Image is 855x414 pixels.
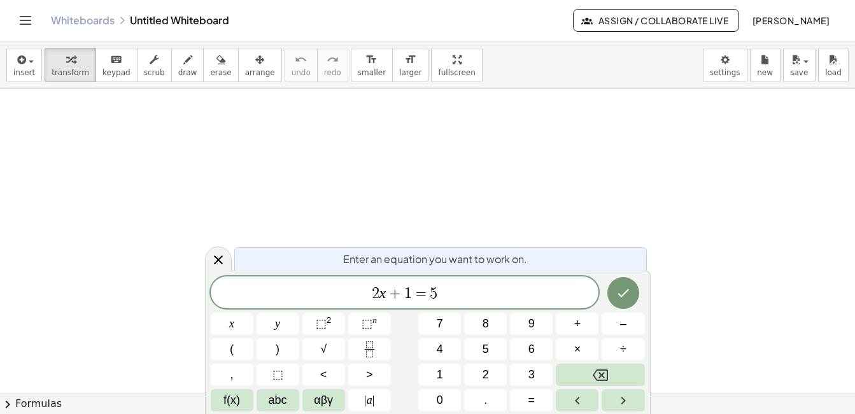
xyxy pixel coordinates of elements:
[620,315,626,332] span: –
[464,338,507,360] button: 5
[348,389,391,411] button: Absolute value
[703,48,747,82] button: settings
[223,392,240,409] span: f(x)
[790,68,808,77] span: save
[362,317,372,330] span: ⬚
[365,52,378,68] i: format_size
[102,68,131,77] span: keypad
[818,48,849,82] button: load
[418,313,461,335] button: 7
[752,15,830,26] span: [PERSON_NAME]
[437,341,443,358] span: 4
[95,48,138,82] button: keyboardkeypad
[364,394,367,406] span: |
[431,48,482,82] button: fullscreen
[137,48,172,82] button: scrub
[348,364,391,386] button: Greater than
[272,366,283,383] span: ⬚
[144,68,165,77] span: scrub
[302,389,345,411] button: Greek alphabet
[364,392,374,409] span: a
[484,392,487,409] span: .
[327,315,332,325] sup: 2
[430,286,437,301] span: 5
[275,315,280,332] span: y
[825,68,842,77] span: load
[379,285,386,301] var: x
[245,68,275,77] span: arrange
[372,315,377,325] sup: n
[230,341,234,358] span: (
[483,341,489,358] span: 5
[438,68,475,77] span: fullscreen
[211,338,253,360] button: (
[51,14,115,27] a: Whiteboards
[302,338,345,360] button: Square root
[203,48,238,82] button: erase
[602,338,644,360] button: Divide
[366,366,373,383] span: >
[257,338,299,360] button: )
[343,252,527,267] span: Enter an equation you want to work on.
[620,341,626,358] span: ÷
[302,364,345,386] button: Less than
[573,9,739,32] button: Assign / Collaborate Live
[351,48,393,82] button: format_sizesmaller
[372,286,379,301] span: 2
[292,68,311,77] span: undo
[556,389,598,411] button: Left arrow
[607,277,639,309] button: Done
[418,389,461,411] button: 0
[742,9,840,32] button: [PERSON_NAME]
[257,313,299,335] button: y
[295,52,307,68] i: undo
[437,392,443,409] span: 0
[464,364,507,386] button: 2
[348,313,391,335] button: Superscript
[324,68,341,77] span: redo
[574,341,581,358] span: ×
[528,366,535,383] span: 3
[15,10,36,31] button: Toggle navigation
[372,394,375,406] span: |
[464,313,507,335] button: 8
[211,364,253,386] button: ,
[229,315,234,332] span: x
[437,315,443,332] span: 7
[302,313,345,335] button: Squared
[276,341,279,358] span: )
[399,68,421,77] span: larger
[602,389,644,411] button: Right arrow
[783,48,816,82] button: save
[178,68,197,77] span: draw
[257,389,299,411] button: Alphabet
[45,48,96,82] button: transform
[52,68,89,77] span: transform
[257,364,299,386] button: Placeholder
[528,392,535,409] span: =
[230,366,234,383] span: ,
[317,48,348,82] button: redoredo
[602,313,644,335] button: Minus
[510,389,553,411] button: Equals
[556,338,598,360] button: Times
[386,286,404,301] span: +
[210,68,231,77] span: erase
[437,366,443,383] span: 1
[464,389,507,411] button: .
[556,313,598,335] button: Plus
[314,392,333,409] span: αβγ
[750,48,781,82] button: new
[269,392,287,409] span: abc
[327,52,339,68] i: redo
[710,68,740,77] span: settings
[238,48,282,82] button: arrange
[348,338,391,360] button: Fraction
[392,48,428,82] button: format_sizelarger
[528,341,535,358] span: 6
[320,341,327,358] span: √
[404,52,416,68] i: format_size
[110,52,122,68] i: keyboard
[285,48,318,82] button: undoundo
[528,315,535,332] span: 9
